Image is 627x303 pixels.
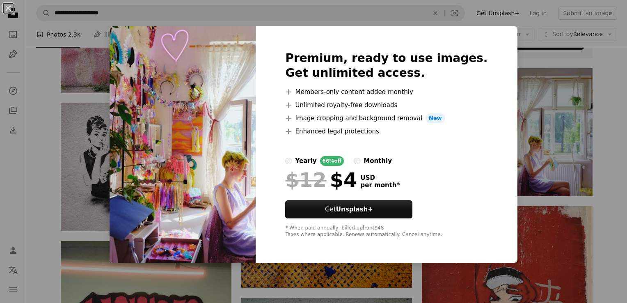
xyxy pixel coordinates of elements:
[295,156,316,166] div: yearly
[320,156,344,166] div: 66% off
[285,225,487,238] div: * When paid annually, billed upfront $48 Taxes where applicable. Renews automatically. Cancel any...
[285,113,487,123] li: Image cropping and background removal
[285,169,326,191] span: $12
[285,51,487,80] h2: Premium, ready to use images. Get unlimited access.
[426,113,445,123] span: New
[360,181,400,189] span: per month *
[336,206,373,213] strong: Unsplash+
[285,200,412,218] button: GetUnsplash+
[110,26,256,263] img: premium_photo-1750347344000-98c0cf1b3d0c
[364,156,392,166] div: monthly
[285,100,487,110] li: Unlimited royalty-free downloads
[285,158,292,164] input: yearly66%off
[354,158,360,164] input: monthly
[285,169,357,191] div: $4
[285,126,487,136] li: Enhanced legal protections
[285,87,487,97] li: Members-only content added monthly
[360,174,400,181] span: USD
